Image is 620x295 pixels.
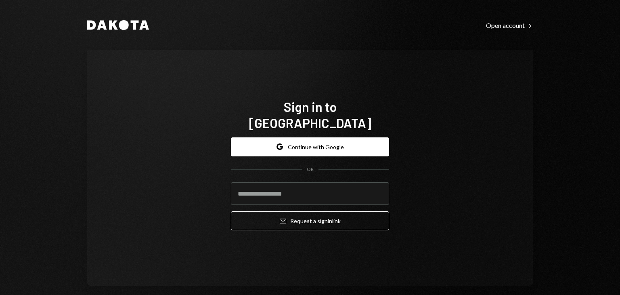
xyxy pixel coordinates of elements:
div: OR [307,166,314,173]
button: Continue with Google [231,137,389,156]
button: Request a signinlink [231,211,389,230]
a: Open account [486,21,533,29]
h1: Sign in to [GEOGRAPHIC_DATA] [231,99,389,131]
